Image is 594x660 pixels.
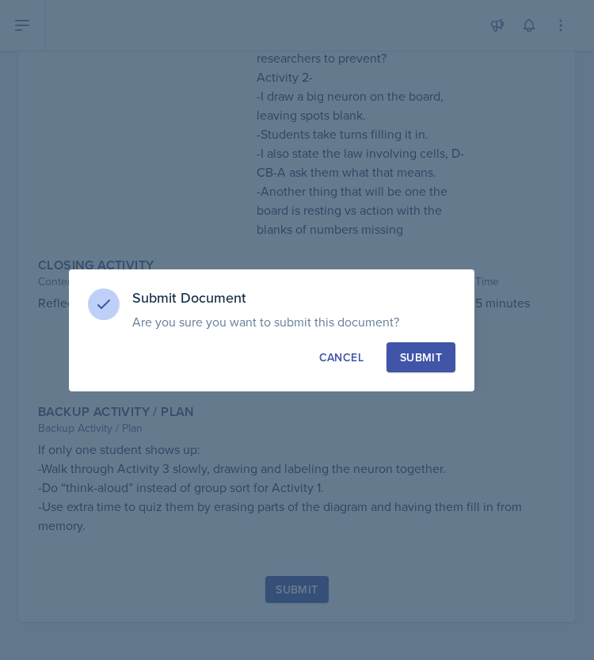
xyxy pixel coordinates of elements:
div: Submit [400,349,442,365]
div: Cancel [319,349,364,365]
button: Submit [386,342,455,372]
button: Cancel [306,342,377,372]
p: Are you sure you want to submit this document? [132,314,455,330]
h3: Submit Document [132,288,455,307]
